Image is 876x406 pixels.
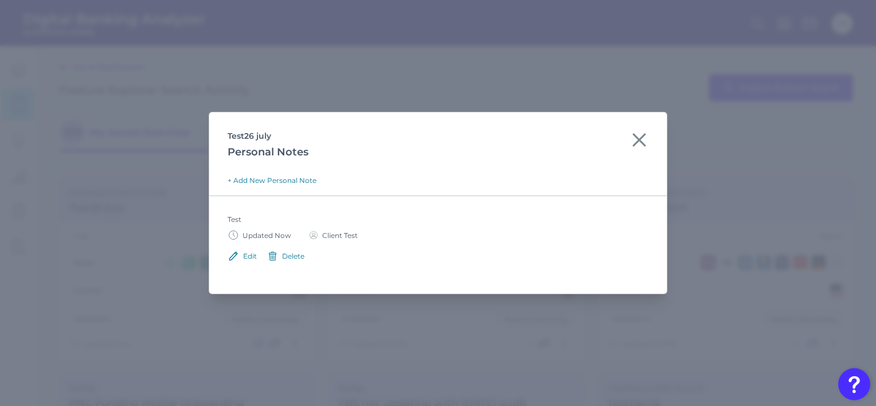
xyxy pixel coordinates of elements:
div: Edit [243,252,257,260]
div: Client Test [322,231,358,240]
div: Personal Notes [228,146,630,158]
button: Edit [228,250,257,262]
a: + Add New Personal Note [228,176,316,185]
div: Delete [282,252,304,260]
button: Delete [267,250,304,262]
div: Updated Now [243,231,291,240]
div: Test [228,215,648,224]
button: Open Resource Center [838,368,870,400]
div: Test26 july [228,131,630,141]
